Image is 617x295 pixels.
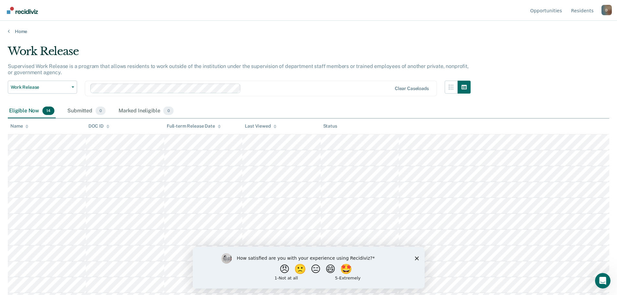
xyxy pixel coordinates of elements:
[96,107,106,115] span: 0
[167,123,221,129] div: Full-term Release Date
[601,5,612,15] div: D
[8,63,469,75] p: Supervised Work Release is a program that allows residents to work outside of the institution und...
[8,81,77,94] button: Work Release
[88,123,109,129] div: DOC ID
[66,104,107,118] div: Submitted0
[7,7,38,14] img: Recidiviz
[11,85,69,90] span: Work Release
[10,123,29,129] div: Name
[601,5,612,15] button: Profile dropdown button
[193,247,425,289] iframe: Survey by Kim from Recidiviz
[117,104,175,118] div: Marked Ineligible0
[8,45,471,63] div: Work Release
[8,104,56,118] div: Eligible Now14
[8,28,609,34] a: Home
[163,107,173,115] span: 0
[245,123,276,129] div: Last Viewed
[395,86,429,91] div: Clear caseloads
[595,273,611,289] iframe: Intercom live chat
[323,123,337,129] div: Status
[42,107,54,115] span: 14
